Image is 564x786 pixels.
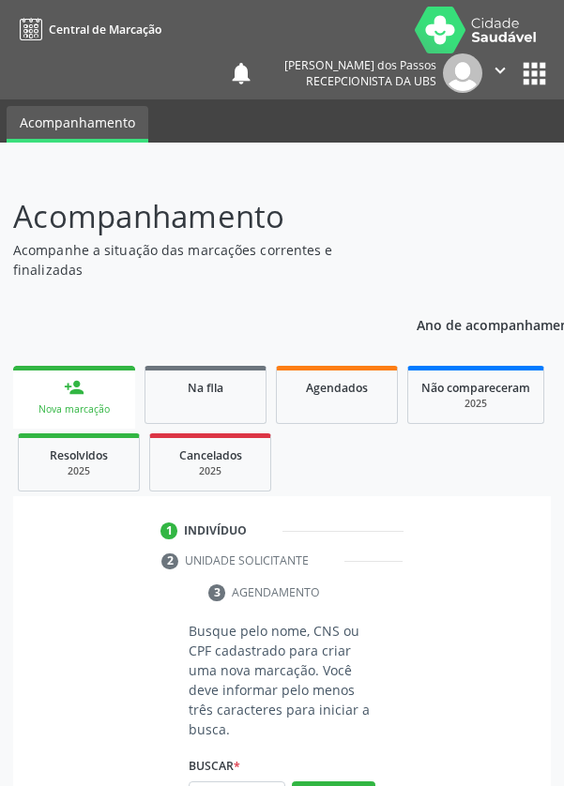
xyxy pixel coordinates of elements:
span: Na fila [188,380,223,396]
div: 2025 [163,464,257,478]
p: Acompanhe a situação das marcações correntes e finalizadas [13,240,389,280]
span: Não compareceram [421,380,530,396]
div: person_add [64,377,84,398]
span: Cancelados [179,447,242,463]
div: [PERSON_NAME] dos Passos [284,57,436,73]
button:  [482,53,518,93]
div: Nova marcação [26,402,122,416]
div: 2025 [32,464,126,478]
div: 2025 [421,397,530,411]
span: Resolvidos [50,447,108,463]
p: Acompanhamento [13,193,389,240]
button: apps [518,57,551,90]
i:  [490,60,511,81]
span: Agendados [306,380,368,396]
label: Buscar [189,752,240,781]
span: Recepcionista da UBS [306,73,436,89]
a: Central de Marcação [13,14,161,45]
span: Central de Marcação [49,22,161,38]
div: 1 [160,522,177,539]
div: Indivíduo [184,522,247,539]
button: notifications [228,60,254,86]
a: Acompanhamento [7,106,148,143]
p: Busque pelo nome, CNS ou CPF cadastrado para criar uma nova marcação. Você deve informar pelo men... [189,621,375,739]
img: img [443,53,482,93]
